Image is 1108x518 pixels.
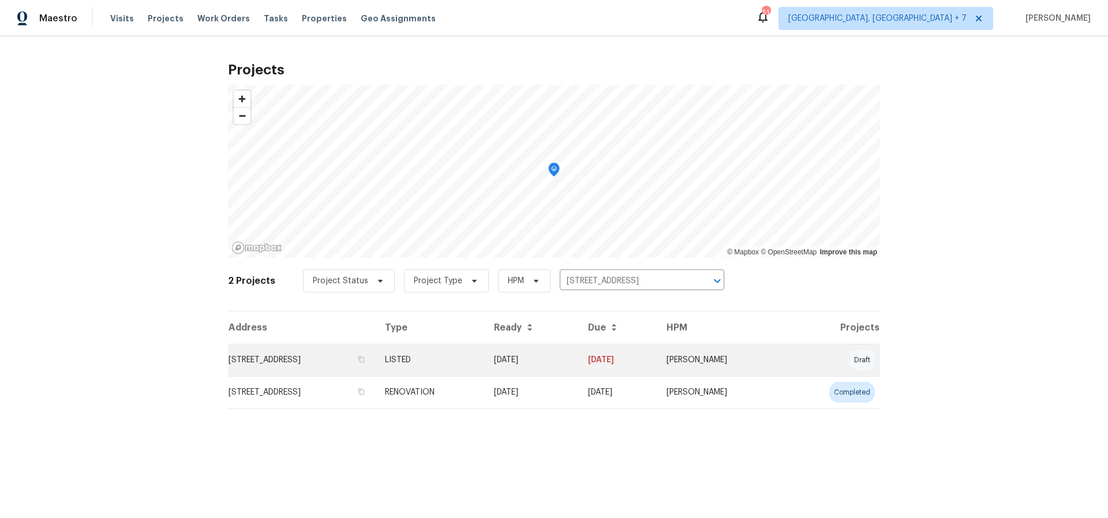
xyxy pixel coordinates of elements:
[508,275,524,287] span: HPM
[302,13,347,24] span: Properties
[579,344,657,376] td: [DATE]
[657,376,784,408] td: [PERSON_NAME]
[313,275,368,287] span: Project Status
[485,311,579,344] th: Ready
[228,85,880,258] canvas: Map
[485,344,579,376] td: [DATE]
[762,7,770,18] div: 51
[228,344,376,376] td: [STREET_ADDRESS]
[356,386,366,397] button: Copy Address
[788,13,967,24] span: [GEOGRAPHIC_DATA], [GEOGRAPHIC_DATA] + 7
[579,376,657,408] td: [DATE]
[197,13,250,24] span: Work Orders
[228,64,880,76] h2: Projects
[234,91,250,107] button: Zoom in
[709,273,725,289] button: Open
[231,241,282,254] a: Mapbox homepage
[376,311,485,344] th: Type
[849,350,875,370] div: draft
[228,311,376,344] th: Address
[820,248,877,256] a: Improve this map
[39,13,77,24] span: Maestro
[356,354,366,365] button: Copy Address
[264,14,288,22] span: Tasks
[110,13,134,24] span: Visits
[784,311,881,344] th: Projects
[579,311,657,344] th: Due
[376,376,485,408] td: RENOVATION
[376,344,485,376] td: LISTED
[234,107,250,124] button: Zoom out
[414,275,462,287] span: Project Type
[548,163,560,181] div: Map marker
[657,311,784,344] th: HPM
[228,275,275,287] h2: 2 Projects
[560,272,692,290] input: Search projects
[727,248,759,256] a: Mapbox
[228,376,376,408] td: [STREET_ADDRESS]
[829,382,875,403] div: completed
[361,13,436,24] span: Geo Assignments
[1021,13,1091,24] span: [PERSON_NAME]
[485,376,579,408] td: Acq COE 2025-09-02T00:00:00.000Z
[234,108,250,124] span: Zoom out
[657,344,784,376] td: [PERSON_NAME]
[761,248,817,256] a: OpenStreetMap
[148,13,184,24] span: Projects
